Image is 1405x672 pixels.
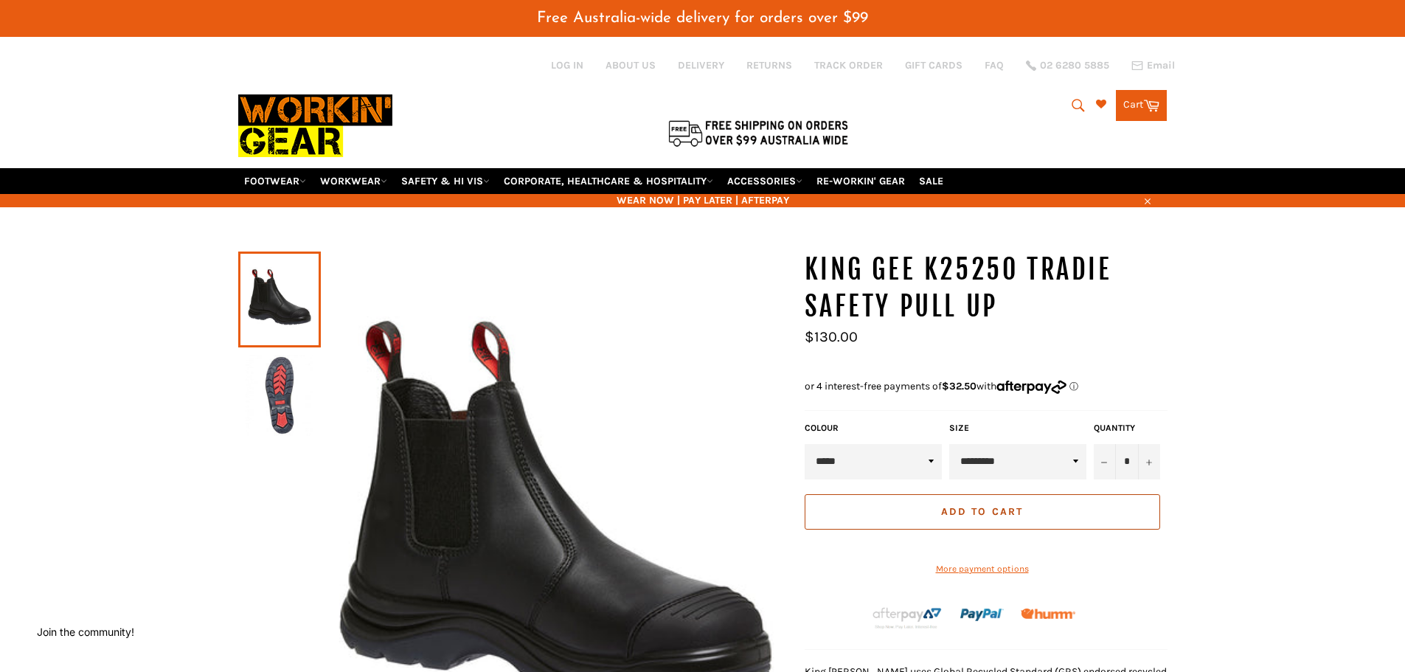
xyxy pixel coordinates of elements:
[1040,60,1109,71] span: 02 6280 5885
[37,626,134,638] button: Join the community!
[238,193,1168,207] span: WEAR NOW | PAY LATER | AFTERPAY
[960,593,1004,637] img: paypal.png
[1138,444,1160,479] button: Increase item quantity by one
[949,422,1086,434] label: Size
[498,168,719,194] a: CORPORATE, HEALTHCARE & HOSPITALITY
[395,168,496,194] a: SAFETY & HI VIS
[678,58,724,72] a: DELIVERY
[1131,60,1175,72] a: Email
[1026,60,1109,71] a: 02 6280 5885
[238,168,312,194] a: FOOTWEAR
[805,328,858,345] span: $130.00
[871,606,943,631] img: Afterpay-Logo-on-dark-bg_large.png
[941,505,1023,518] span: Add to Cart
[666,117,850,148] img: Flat $9.95 shipping Australia wide
[985,58,1004,72] a: FAQ
[805,494,1160,530] button: Add to Cart
[905,58,962,72] a: GIFT CARDS
[913,168,949,194] a: SALE
[606,58,656,72] a: ABOUT US
[746,58,792,72] a: RETURNS
[537,10,868,26] span: Free Australia-wide delivery for orders over $99
[1116,90,1167,121] a: Cart
[814,58,883,72] a: TRACK ORDER
[314,168,393,194] a: WORKWEAR
[805,422,942,434] label: COLOUR
[551,59,583,72] a: Log in
[805,563,1160,575] a: More payment options
[1094,444,1116,479] button: Reduce item quantity by one
[811,168,911,194] a: RE-WORKIN' GEAR
[805,252,1168,325] h1: KING GEE K25250 Tradie Safety Pull Up
[246,355,313,436] img: KING GEE K25250 Tradie Safety Pull Up
[721,168,808,194] a: ACCESSORIES
[238,84,392,167] img: Workin Gear leaders in Workwear, Safety Boots, PPE, Uniforms. Australia's No.1 in Workwear
[1147,60,1175,71] span: Email
[1021,609,1075,620] img: Humm_core_logo_RGB-01_300x60px_small_195d8312-4386-4de7-b182-0ef9b6303a37.png
[1094,422,1160,434] label: Quantity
